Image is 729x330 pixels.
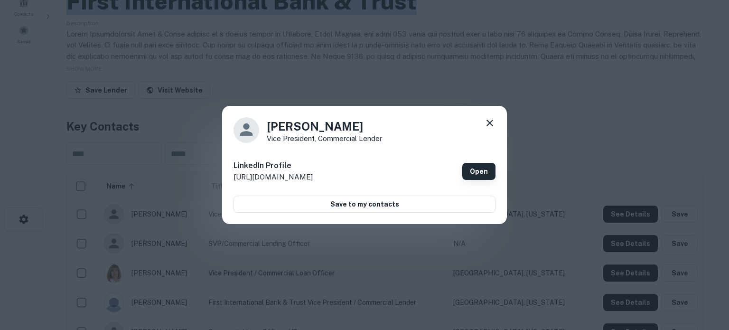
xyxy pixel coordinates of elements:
h4: [PERSON_NAME] [267,118,382,135]
a: Open [462,163,495,180]
h6: LinkedIn Profile [234,160,313,171]
p: [URL][DOMAIN_NAME] [234,171,313,183]
iframe: Chat Widget [682,254,729,300]
p: Vice President, Commercial Lender [267,135,382,142]
button: Save to my contacts [234,196,495,213]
